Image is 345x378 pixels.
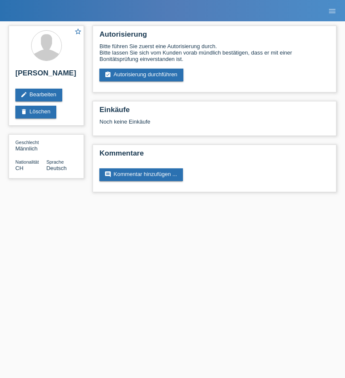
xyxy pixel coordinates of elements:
span: Geschlecht [15,140,39,145]
span: Deutsch [46,165,67,171]
a: assignment_turned_inAutorisierung durchführen [99,69,183,81]
i: delete [20,108,27,115]
span: Sprache [46,159,64,164]
i: assignment_turned_in [104,71,111,78]
span: Nationalität [15,159,39,164]
a: editBearbeiten [15,89,62,101]
div: Männlich [15,139,46,152]
a: star_border [74,28,82,37]
div: Noch keine Einkäufe [99,118,330,131]
i: star_border [74,28,82,35]
i: comment [104,171,111,178]
a: menu [324,8,341,13]
div: Bitte führen Sie zuerst eine Autorisierung durch. Bitte lassen Sie sich vom Kunden vorab mündlich... [99,43,330,62]
i: menu [328,7,336,15]
h2: Einkäufe [99,106,330,118]
h2: Kommentare [99,149,330,162]
h2: Autorisierung [99,30,330,43]
span: Schweiz [15,165,23,171]
h2: [PERSON_NAME] [15,69,77,82]
a: deleteLöschen [15,106,56,118]
i: edit [20,91,27,98]
a: commentKommentar hinzufügen ... [99,168,183,181]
